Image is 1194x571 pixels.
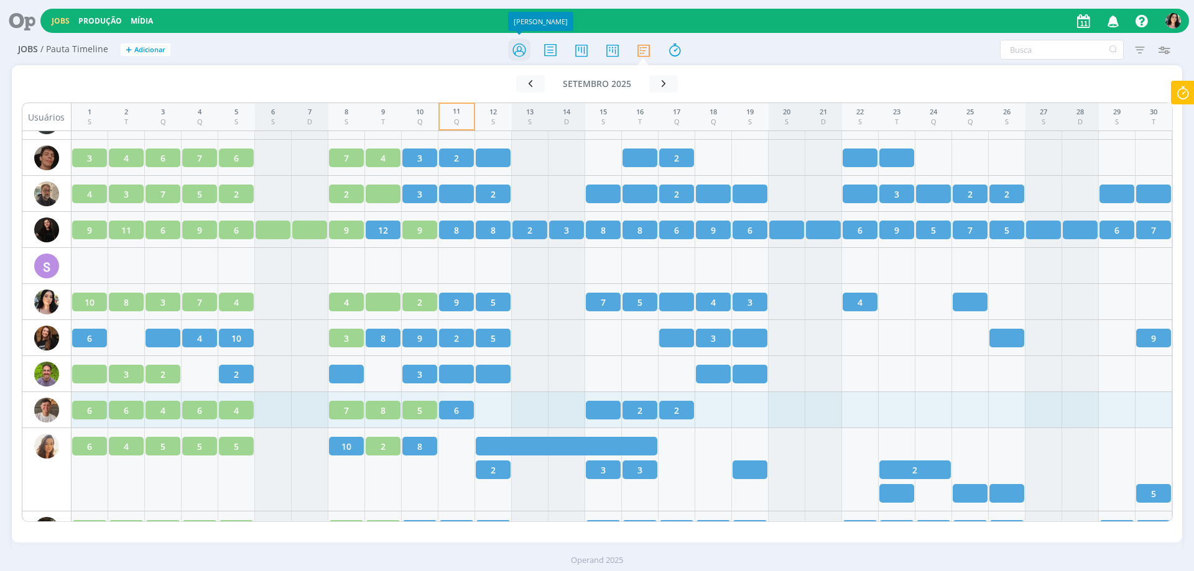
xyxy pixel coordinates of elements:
span: 2 [912,464,917,477]
span: 6 [234,152,239,165]
span: 2 [491,188,496,201]
div: S [526,117,534,127]
div: S [856,117,864,127]
span: 4 [858,296,863,309]
span: 3 [417,188,422,201]
div: D [307,117,312,127]
div: 29 [1113,107,1121,117]
div: 10 [416,107,423,117]
img: V [34,434,59,459]
span: 9 [711,224,716,237]
div: 16 [636,107,644,117]
span: 7 [344,152,349,165]
div: S [234,117,238,127]
span: Jobs [18,44,38,55]
div: Q [453,117,460,127]
div: Q [160,117,166,127]
span: 4 [234,404,239,417]
span: 3 [637,464,642,477]
div: S [1040,117,1047,127]
span: 7 [601,296,606,309]
span: Adicionar [134,46,165,54]
div: Q [966,117,974,127]
span: 2 [344,188,349,201]
div: Q [416,117,423,127]
span: 6 [160,152,165,165]
span: 3 [564,224,569,237]
div: S [783,117,790,127]
span: 6 [87,440,92,453]
span: 3 [747,296,752,309]
span: 3 [124,368,129,381]
img: R [34,181,59,206]
span: 4 [160,404,165,417]
span: 3 [160,296,165,309]
span: 5 [197,188,202,201]
span: 4 [87,188,92,201]
span: + [126,43,132,57]
span: 10 [231,332,241,345]
span: 2 [454,152,459,165]
span: 9 [894,224,899,237]
span: 8 [637,224,642,237]
span: setembro 2025 [563,78,631,89]
div: Q [930,117,937,127]
span: 5 [491,296,496,309]
span: 4 [381,152,386,165]
span: 2 [674,404,679,417]
span: 4 [344,296,349,309]
span: / Pauta Timeline [40,44,108,55]
span: 9 [417,224,422,237]
span: 2 [234,188,239,201]
div: 19 [746,107,754,117]
input: Busca [1000,40,1124,60]
div: S [746,117,754,127]
div: 4 [197,107,203,117]
button: setembro 2025 [545,75,649,93]
span: 4 [197,332,202,345]
span: 9 [1151,332,1156,345]
div: 8 [345,107,348,117]
span: 11 [121,224,131,237]
div: Q [197,117,203,127]
span: 9 [197,224,202,237]
span: 5 [234,440,239,453]
span: 2 [160,368,165,381]
span: 6 [1114,224,1119,237]
span: 9 [454,296,459,309]
div: 12 [489,107,497,117]
div: 2 [124,107,128,117]
span: 9 [87,224,92,237]
button: Produção [75,16,126,26]
span: 2 [1004,188,1009,201]
span: 6 [124,404,129,417]
div: 3 [160,107,166,117]
span: 2 [674,188,679,201]
img: T [34,362,59,386]
button: Mídia [127,16,157,26]
a: Produção [78,16,122,26]
span: 5 [197,440,202,453]
span: 2 [674,152,679,165]
div: 6 [271,107,275,117]
span: 2 [968,188,973,201]
div: [PERSON_NAME] [508,12,573,31]
div: D [820,117,827,127]
span: 12 [378,224,388,237]
span: 6 [87,332,92,345]
div: S [34,254,59,278]
span: 6 [747,224,752,237]
img: S [34,217,59,242]
div: S [271,117,275,127]
span: 3 [124,188,129,201]
div: D [1076,117,1084,127]
div: 30 [1150,107,1157,117]
div: T [124,117,128,127]
span: 5 [417,404,422,417]
a: Jobs [52,16,70,26]
div: 20 [783,107,790,117]
span: 7 [968,224,973,237]
div: 17 [673,107,680,117]
div: 23 [893,107,900,117]
span: 3 [87,152,92,165]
